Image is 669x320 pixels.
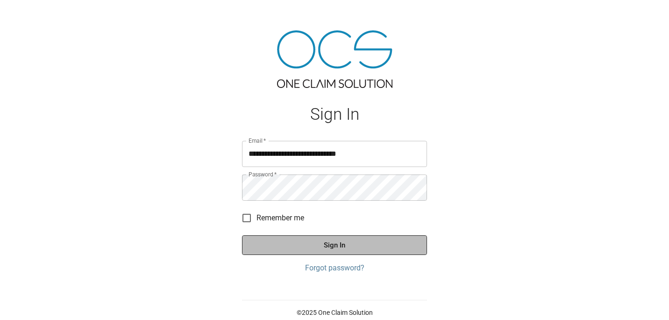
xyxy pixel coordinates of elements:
[256,212,304,224] span: Remember me
[249,170,277,178] label: Password
[242,308,427,317] p: © 2025 One Claim Solution
[242,262,427,274] a: Forgot password?
[242,235,427,255] button: Sign In
[242,105,427,124] h1: Sign In
[249,137,266,145] label: Email
[277,30,392,88] img: ocs-logo-tra.png
[11,6,49,24] img: ocs-logo-white-transparent.png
